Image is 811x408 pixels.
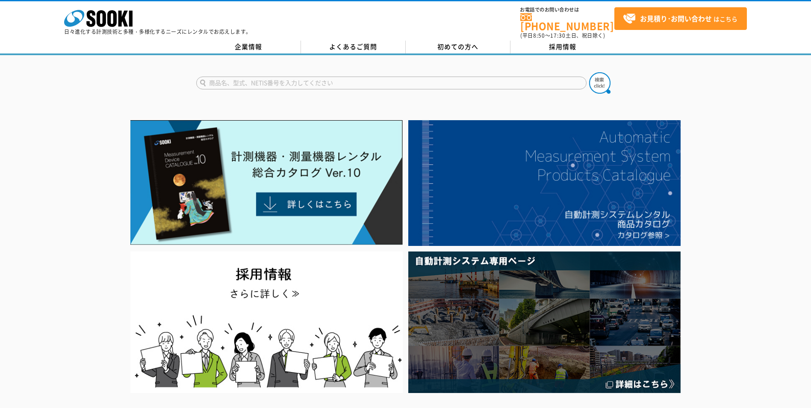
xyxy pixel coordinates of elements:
span: (平日 ～ 土日、祝日除く) [520,32,605,39]
a: [PHONE_NUMBER] [520,13,614,31]
strong: お見積り･お問い合わせ [640,13,712,24]
a: 初めての方へ [406,41,510,53]
img: btn_search.png [589,72,610,94]
span: お電話でのお問い合わせは [520,7,614,12]
a: お見積り･お問い合わせはこちら [614,7,747,30]
a: よくあるご質問 [301,41,406,53]
a: 採用情報 [510,41,615,53]
a: 企業情報 [196,41,301,53]
img: 自動計測システム専用ページ [408,251,681,393]
img: SOOKI recruit [130,251,403,393]
img: Catalog Ver10 [130,120,403,245]
span: 8:50 [533,32,545,39]
span: はこちら [623,12,737,25]
p: 日々進化する計測技術と多種・多様化するニーズにレンタルでお応えします。 [64,29,251,34]
span: 初めての方へ [437,42,478,51]
span: 17:30 [550,32,566,39]
img: 自動計測システムカタログ [408,120,681,246]
input: 商品名、型式、NETIS番号を入力してください [196,77,587,89]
